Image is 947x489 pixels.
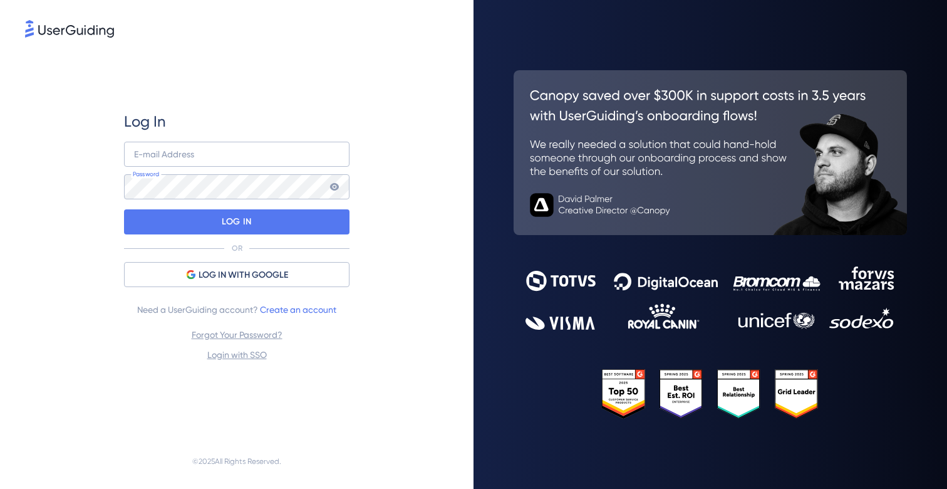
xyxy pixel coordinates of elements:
img: 8faab4ba6bc7696a72372aa768b0286c.svg [25,20,114,38]
input: example@company.com [124,142,349,167]
span: LOG IN WITH GOOGLE [199,268,288,283]
a: Forgot Your Password? [192,330,282,340]
p: LOG IN [222,212,251,232]
span: Need a UserGuiding account? [137,302,336,317]
span: © 2025 All Rights Reserved. [192,454,281,469]
img: 25303e33045975176eb484905ab012ff.svg [602,369,818,419]
a: Login with SSO [207,350,267,360]
p: OR [232,243,242,253]
span: Log In [124,112,166,132]
img: 9302ce2ac39453076f5bc0f2f2ca889b.svg [525,266,895,330]
a: Create an account [260,305,336,315]
img: 26c0aa7c25a843aed4baddd2b5e0fa68.svg [514,70,907,235]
